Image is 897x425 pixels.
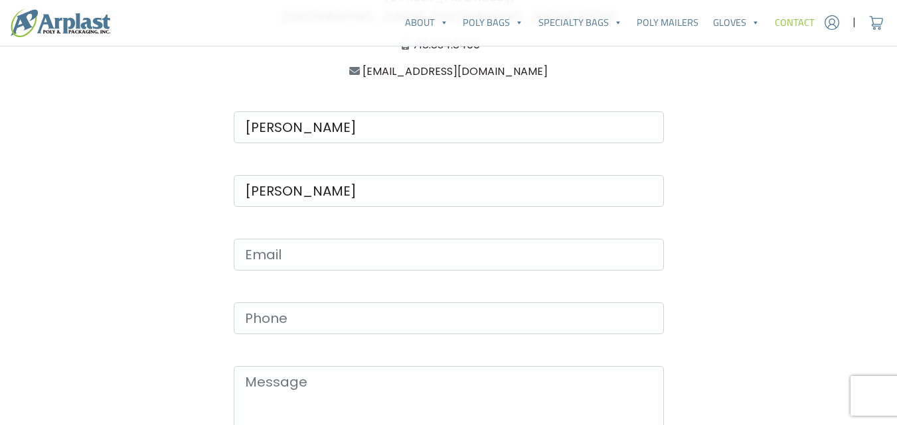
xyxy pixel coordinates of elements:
[363,64,548,79] a: [EMAIL_ADDRESS][DOMAIN_NAME]
[706,9,767,36] a: Gloves
[11,9,110,37] img: logo
[455,9,530,36] a: Poly Bags
[853,15,856,30] span: |
[234,111,664,143] input: First Name
[234,239,664,271] input: Email
[234,302,664,334] input: Phone
[531,9,629,36] a: Specialty Bags
[768,9,822,36] a: Contact
[398,9,455,36] a: About
[629,9,706,36] a: Poly Mailers
[234,175,664,207] input: Last Name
